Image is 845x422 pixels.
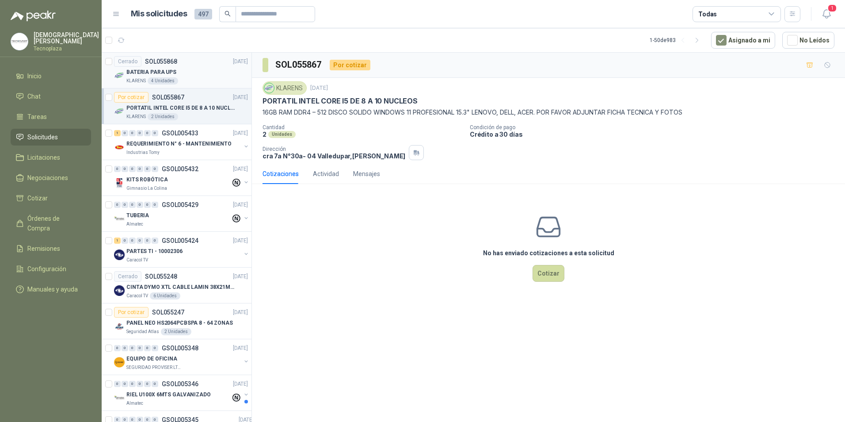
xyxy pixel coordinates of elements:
div: 0 [129,130,136,136]
p: BATERIA PARA UPS [126,68,176,77]
span: 497 [194,9,212,19]
button: No Leídos [782,32,834,49]
div: Cerrado [114,56,141,67]
div: 0 [144,381,151,387]
a: 1 0 0 0 0 0 GSOL005424[DATE] Company LogoPARTES TI - 10002306Caracol TV [114,235,250,264]
div: Por cotizar [114,92,148,103]
a: Solicitudes [11,129,91,146]
a: Tareas [11,108,91,125]
p: PARTES TI - 10002306 [126,247,183,256]
p: SOL055248 [145,273,177,280]
p: Condición de pago [470,124,841,130]
a: Inicio [11,68,91,84]
a: 0 0 0 0 0 0 GSOL005346[DATE] Company LogoRIEL U100X 6MTS GALVANIZADOAlmatec [114,379,250,407]
p: Dirección [263,146,405,152]
div: Cerrado [114,271,141,282]
p: SOL055867 [152,94,184,100]
div: Por cotizar [330,60,370,70]
img: Company Logo [11,33,28,50]
a: Manuales y ayuda [11,281,91,298]
div: 0 [122,345,128,351]
span: Remisiones [27,244,60,253]
span: Tareas [27,112,47,122]
button: 1 [818,6,834,22]
div: KLARENS [263,81,307,95]
div: 0 [152,345,158,351]
p: GSOL005432 [162,166,198,172]
h3: SOL055867 [275,58,323,72]
a: CerradoSOL055868[DATE] Company LogoBATERIA PARA UPSKLARENS4 Unidades [102,53,251,88]
div: 2 Unidades [148,113,178,120]
p: cra 7a N°30a- 04 Valledupar , [PERSON_NAME] [263,152,405,160]
div: 0 [114,202,121,208]
a: Órdenes de Compra [11,210,91,237]
p: [DATE] [233,93,248,102]
p: RIEL U100X 6MTS GALVANIZADO [126,391,211,399]
img: Company Logo [114,393,125,403]
button: Asignado a mi [711,32,775,49]
p: [DATE] [233,58,248,66]
p: Caracol TV [126,257,148,264]
div: 0 [129,381,136,387]
img: Company Logo [114,321,125,332]
p: [DEMOGRAPHIC_DATA] [PERSON_NAME] [34,32,99,44]
div: 0 [129,202,136,208]
p: [DATE] [233,165,248,173]
div: 0 [122,166,128,172]
div: Cotizaciones [263,169,299,179]
img: Company Logo [114,285,125,296]
p: GSOL005424 [162,238,198,244]
span: Configuración [27,264,66,274]
button: Cotizar [533,265,564,282]
p: PORTATIL INTEL CORE I5 DE 8 A 10 NUCLEOS [126,104,236,112]
span: Cotizar [27,193,48,203]
span: Negociaciones [27,173,68,183]
a: Chat [11,88,91,105]
div: 0 [114,381,121,387]
img: Company Logo [264,83,274,93]
div: 0 [137,381,143,387]
div: 1 [114,238,121,244]
div: Mensajes [353,169,380,179]
a: CerradoSOL055248[DATE] Company LogoCINTA DYMO XTL CABLE LAMIN 38X21MMBLANCOCaracol TV6 Unidades [102,268,251,303]
img: Logo peakr [11,11,56,21]
img: Company Logo [114,106,125,117]
span: Órdenes de Compra [27,214,83,233]
div: 0 [137,238,143,244]
a: 0 0 0 0 0 0 GSOL005432[DATE] Company LogoKITS ROBÓTICAGimnasio La Colina [114,164,250,192]
p: GSOL005429 [162,202,198,208]
span: Manuales y ayuda [27,284,78,294]
div: 0 [152,130,158,136]
p: EQUIPO DE OFICINA [126,355,177,363]
p: Almatec [126,400,143,407]
div: Por cotizar [114,307,148,318]
p: GSOL005346 [162,381,198,387]
a: Negociaciones [11,169,91,186]
p: REQUERIMIENTO N° 6 - MANTENIMIENTO [126,140,232,148]
img: Company Logo [114,214,125,224]
p: Seguridad Atlas [126,328,159,335]
div: Todas [698,9,717,19]
p: SOL055868 [145,58,177,65]
a: Por cotizarSOL055247[DATE] Company LogoPANEL NEO HS2064PCBSPA 8 - 64 ZONASSeguridad Atlas2 Unidades [102,303,251,339]
p: [DATE] [233,344,248,353]
div: 0 [152,202,158,208]
div: 0 [144,238,151,244]
div: 0 [122,130,128,136]
a: Configuración [11,261,91,277]
div: 0 [137,166,143,172]
h3: No has enviado cotizaciones a esta solicitud [483,248,614,258]
p: [DATE] [233,237,248,245]
p: SEGURIDAD PROVISER LTDA [126,364,182,371]
div: 0 [152,381,158,387]
p: 16GB RAM DDR4 – 512 DISCO SOLIDO WINDOWS 11 PROFESIONAL 15.3" LENOVO, DELL, ACER. POR FAVOR ADJUN... [263,107,834,117]
p: 2 [263,130,266,138]
div: 0 [144,130,151,136]
p: KLARENS [126,77,146,84]
img: Company Logo [114,249,125,260]
p: [DATE] [233,129,248,138]
div: 0 [129,345,136,351]
div: 0 [137,202,143,208]
p: TUBERIA [126,211,149,220]
div: 1 [114,130,121,136]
